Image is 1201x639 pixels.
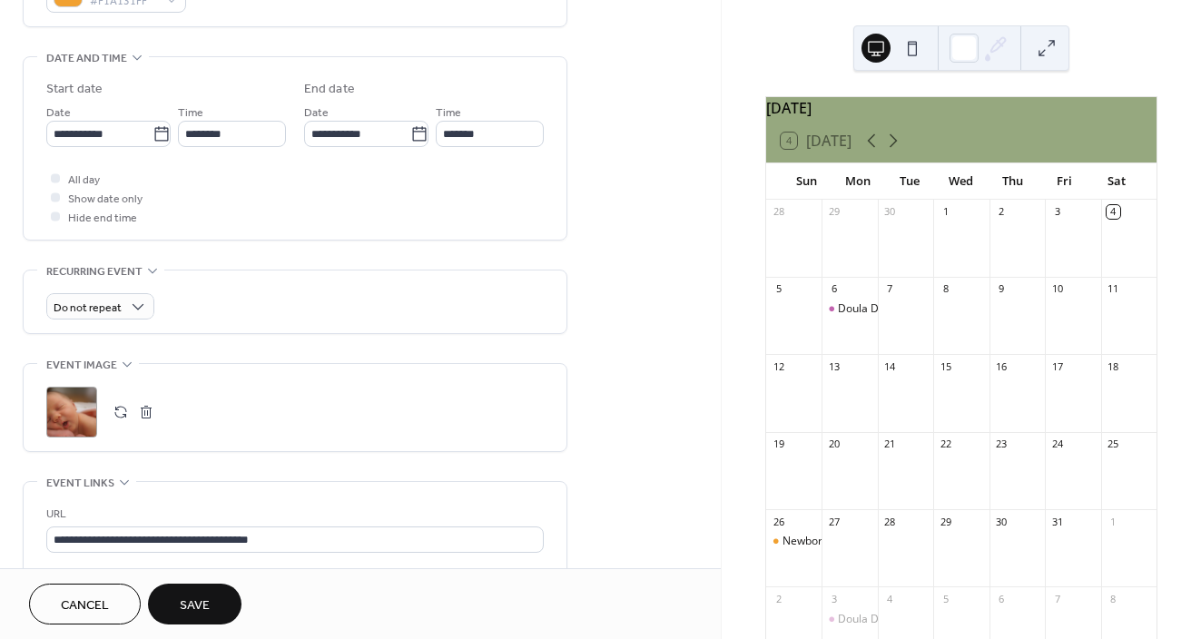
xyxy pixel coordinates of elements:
div: 5 [772,282,785,296]
span: Cancel [61,596,109,615]
div: 17 [1050,359,1064,373]
div: 11 [1107,282,1120,296]
span: Event links [46,474,114,493]
div: Doula Discovery Night [822,612,877,627]
div: 14 [883,359,897,373]
div: 24 [1050,437,1064,451]
div: Text to display [46,566,540,585]
div: 22 [939,437,952,451]
div: 19 [772,437,785,451]
span: Show date only [68,190,143,209]
div: 20 [827,437,841,451]
div: Mon [832,163,884,200]
div: 18 [1107,359,1120,373]
div: Doula Discovery Night [822,301,877,317]
div: 7 [883,282,897,296]
div: Start date [46,80,103,99]
div: Wed [935,163,987,200]
div: End date [304,80,355,99]
div: Thu [987,163,1039,200]
span: Event image [46,356,117,375]
div: 15 [939,359,952,373]
div: Doula Discovery Night [838,301,950,317]
div: 12 [772,359,785,373]
div: 5 [939,592,952,605]
div: 8 [939,282,952,296]
div: Newborn Basics Workshop [783,534,918,549]
div: 29 [827,205,841,219]
span: Date [304,103,329,123]
div: 23 [995,437,1009,451]
div: 16 [995,359,1009,373]
div: 26 [772,515,785,528]
div: Sat [1090,163,1142,200]
span: Do not repeat [54,298,122,319]
div: 9 [995,282,1009,296]
div: Newborn Basics Workshop [766,534,822,549]
button: Save [148,584,241,624]
div: 7 [1050,592,1064,605]
div: 3 [1050,205,1064,219]
div: ; [46,387,97,437]
button: Cancel [29,584,141,624]
div: 31 [1050,515,1064,528]
span: Date [46,103,71,123]
div: 13 [827,359,841,373]
span: Hide end time [68,209,137,228]
span: Time [436,103,461,123]
div: Sun [781,163,832,200]
div: Fri [1039,163,1090,200]
span: Recurring event [46,262,143,281]
div: 27 [827,515,841,528]
div: 29 [939,515,952,528]
div: 6 [995,592,1009,605]
div: URL [46,505,540,524]
div: 4 [1107,205,1120,219]
div: Tue [884,163,936,200]
div: 1 [1107,515,1120,528]
div: 21 [883,437,897,451]
div: 10 [1050,282,1064,296]
div: 25 [1107,437,1120,451]
div: 28 [883,515,897,528]
div: 1 [939,205,952,219]
div: 2 [995,205,1009,219]
span: All day [68,171,100,190]
div: 28 [772,205,785,219]
div: 8 [1107,592,1120,605]
div: [DATE] [766,97,1157,119]
div: 6 [827,282,841,296]
div: 30 [995,515,1009,528]
span: Time [178,103,203,123]
div: 2 [772,592,785,605]
div: 30 [883,205,897,219]
div: 4 [883,592,897,605]
div: Doula Discovery Night [838,612,950,627]
span: Date and time [46,49,127,68]
span: Save [180,596,210,615]
div: 3 [827,592,841,605]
